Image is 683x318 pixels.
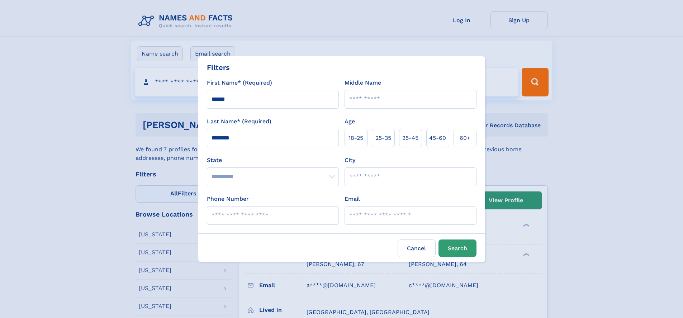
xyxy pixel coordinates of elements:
[207,156,339,165] label: State
[345,156,355,165] label: City
[207,117,271,126] label: Last Name* (Required)
[348,134,363,142] span: 18‑25
[429,134,446,142] span: 45‑60
[460,134,470,142] span: 60+
[345,79,381,87] label: Middle Name
[207,62,230,73] div: Filters
[375,134,391,142] span: 25‑35
[207,195,249,203] label: Phone Number
[207,79,272,87] label: First Name* (Required)
[402,134,418,142] span: 35‑45
[438,239,476,257] button: Search
[398,239,436,257] label: Cancel
[345,117,355,126] label: Age
[345,195,360,203] label: Email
